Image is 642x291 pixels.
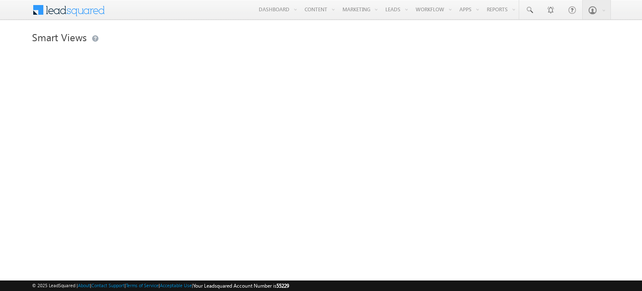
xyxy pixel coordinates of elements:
span: Smart Views [32,30,87,44]
a: About [78,283,90,288]
a: Contact Support [91,283,125,288]
span: 55229 [276,283,289,289]
a: Acceptable Use [160,283,192,288]
span: Your Leadsquared Account Number is [193,283,289,289]
a: Terms of Service [126,283,159,288]
span: © 2025 LeadSquared | | | | | [32,282,289,290]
